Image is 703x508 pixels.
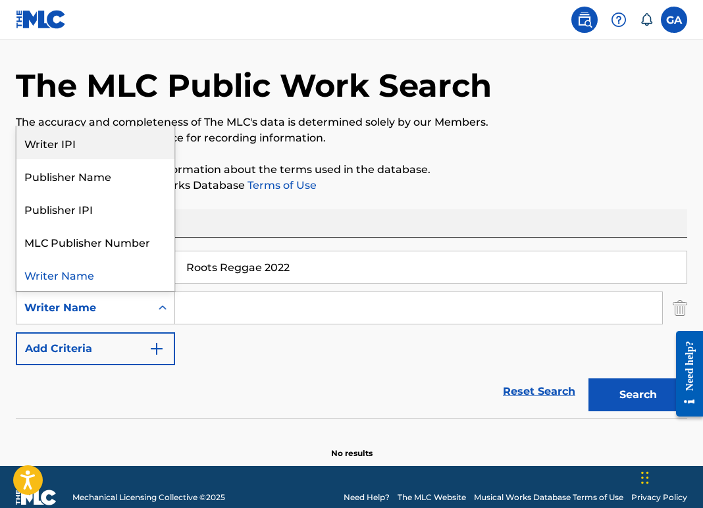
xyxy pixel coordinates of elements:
[611,12,627,28] img: help
[16,332,175,365] button: Add Criteria
[398,492,466,503] a: The MLC Website
[16,66,492,105] h1: The MLC Public Work Search
[16,162,687,178] p: Please for more information about the terms used in the database.
[24,300,143,316] div: Writer Name
[640,13,653,26] div: Notifications
[666,319,703,428] iframe: Resource Center
[673,292,687,324] img: Delete Criterion
[16,258,174,291] div: Writer Name
[16,225,174,258] div: MLC Publisher Number
[245,179,317,191] a: Terms of Use
[344,492,390,503] a: Need Help?
[571,7,598,33] a: Public Search
[16,126,174,159] div: Writer IPI
[16,114,687,130] p: The accuracy and completeness of The MLC's data is determined solely by our Members.
[72,492,225,503] span: Mechanical Licensing Collective © 2025
[16,10,66,29] img: MLC Logo
[16,178,687,193] p: Please review the Musical Works Database
[16,192,174,225] div: Publisher IPI
[16,130,687,146] p: It is not an authoritative source for recording information.
[331,432,373,459] p: No results
[16,251,687,418] form: Search Form
[16,159,174,192] div: Publisher Name
[474,492,623,503] a: Musical Works Database Terms of Use
[606,7,632,33] div: Help
[637,445,703,508] iframe: Chat Widget
[661,7,687,33] div: User Menu
[641,458,649,497] div: Drag
[149,341,165,357] img: 9d2ae6d4665cec9f34b9.svg
[631,492,687,503] a: Privacy Policy
[496,377,582,406] a: Reset Search
[577,12,592,28] img: search
[16,490,57,505] img: logo
[588,378,687,411] button: Search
